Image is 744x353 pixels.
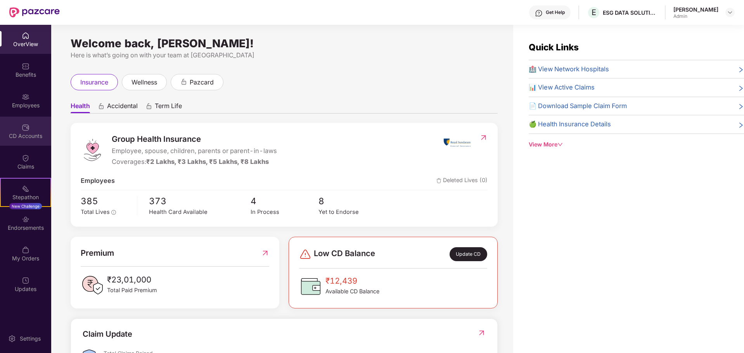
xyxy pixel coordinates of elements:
span: 📄 Download Sample Claim Form [529,101,627,111]
img: RedirectIcon [478,329,486,337]
span: Deleted Lives (0) [436,176,488,186]
span: Total Paid Premium [107,286,157,294]
img: CDBalanceIcon [299,275,322,298]
div: Coverages: [112,157,277,167]
span: 373 [149,194,251,208]
span: 8 [318,194,386,208]
div: New Challenge [9,203,42,209]
div: View More [529,140,744,149]
img: New Pazcare Logo [9,7,60,17]
div: Health Card Available [149,208,251,217]
div: Update CD [450,247,487,261]
img: RedirectIcon [479,134,488,141]
div: Settings [17,335,43,343]
div: Get Help [546,9,565,15]
img: PaidPremiumIcon [81,274,104,297]
span: right [738,103,744,111]
span: E [592,8,596,17]
span: Employees [81,176,115,186]
span: 385 [81,194,131,208]
span: Health [71,102,90,113]
img: svg+xml;base64,PHN2ZyBpZD0iRW5kb3JzZW1lbnRzIiB4bWxucz0iaHR0cDovL3d3dy53My5vcmcvMjAwMC9zdmciIHdpZH... [22,215,29,223]
img: deleteIcon [436,178,441,183]
span: Premium [81,247,114,259]
img: svg+xml;base64,PHN2ZyBpZD0iSG9tZSIgeG1sbnM9Imh0dHA6Ly93d3cudzMub3JnLzIwMDAvc3ZnIiB3aWR0aD0iMjAiIG... [22,32,29,40]
span: insurance [80,77,108,87]
div: animation [145,103,152,110]
img: RedirectIcon [261,247,269,259]
img: svg+xml;base64,PHN2ZyB4bWxucz0iaHR0cDovL3d3dy53My5vcmcvMjAwMC9zdmciIHdpZHRoPSIyMSIgaGVpZ2h0PSIyMC... [22,185,29,193]
img: svg+xml;base64,PHN2ZyBpZD0iQmVuZWZpdHMiIHhtbG5zPSJodHRwOi8vd3d3LnczLm9yZy8yMDAwL3N2ZyIgd2lkdGg9Ij... [22,62,29,70]
span: Term Life [155,102,182,113]
span: wellness [131,77,157,87]
span: Group Health Insurance [112,133,277,145]
div: Claim Update [83,328,132,340]
img: logo [81,138,104,162]
img: svg+xml;base64,PHN2ZyBpZD0iQ0RfQWNjb3VudHMiIGRhdGEtbmFtZT0iQ0QgQWNjb3VudHMiIHhtbG5zPSJodHRwOi8vd3... [22,124,29,131]
div: Admin [673,13,718,19]
div: In Process [251,208,318,217]
span: right [738,84,744,93]
img: svg+xml;base64,PHN2ZyBpZD0iRHJvcGRvd24tMzJ4MzIiIHhtbG5zPSJodHRwOi8vd3d3LnczLm9yZy8yMDAwL3N2ZyIgd2... [727,9,733,15]
span: Low CD Balance [314,247,375,261]
div: [PERSON_NAME] [673,6,718,13]
span: Available CD Balance [325,287,379,296]
img: svg+xml;base64,PHN2ZyBpZD0iVXBkYXRlZCIgeG1sbnM9Imh0dHA6Ly93d3cudzMub3JnLzIwMDAvc3ZnIiB3aWR0aD0iMj... [22,277,29,284]
span: right [738,66,744,74]
div: Welcome back, [PERSON_NAME]! [71,40,498,46]
span: ₹2 Lakhs, ₹3 Lakhs, ₹5 Lakhs, ₹8 Lakhs [146,158,269,165]
span: 🍏 Health Insurance Details [529,119,611,129]
img: svg+xml;base64,PHN2ZyBpZD0iRGFuZ2VyLTMyeDMyIiB4bWxucz0iaHR0cDovL3d3dy53My5vcmcvMjAwMC9zdmciIHdpZH... [299,248,311,260]
div: animation [180,78,187,85]
span: Quick Links [529,42,579,52]
span: 4 [251,194,318,208]
span: Total Lives [81,208,110,215]
span: info-circle [111,210,116,215]
span: Employee, spouse, children, parents or parent-in-laws [112,146,277,156]
img: svg+xml;base64,PHN2ZyBpZD0iSGVscC0zMngzMiIgeG1sbnM9Imh0dHA6Ly93d3cudzMub3JnLzIwMDAvc3ZnIiB3aWR0aD... [535,9,543,17]
div: animation [98,103,105,110]
span: down [557,142,563,147]
span: ₹12,439 [325,275,379,287]
div: Yet to Endorse [318,208,386,217]
span: 🏥 View Network Hospitals [529,64,609,74]
div: ESG DATA SOLUTIONS PRIVATE LIMITED [603,9,657,16]
span: right [738,121,744,129]
img: svg+xml;base64,PHN2ZyBpZD0iRW1wbG95ZWVzIiB4bWxucz0iaHR0cDovL3d3dy53My5vcmcvMjAwMC9zdmciIHdpZHRoPS... [22,93,29,101]
span: ₹23,01,000 [107,274,157,286]
img: svg+xml;base64,PHN2ZyBpZD0iTXlfT3JkZXJzIiBkYXRhLW5hbWU9Ik15IE9yZGVycyIgeG1sbnM9Imh0dHA6Ly93d3cudz... [22,246,29,254]
div: Here is what’s going on with your team at [GEOGRAPHIC_DATA] [71,50,498,60]
img: svg+xml;base64,PHN2ZyBpZD0iQ2xhaW0iIHhtbG5zPSJodHRwOi8vd3d3LnczLm9yZy8yMDAwL3N2ZyIgd2lkdGg9IjIwIi... [22,154,29,162]
span: pazcard [190,77,214,87]
img: svg+xml;base64,PHN2ZyBpZD0iU2V0dGluZy0yMHgyMCIgeG1sbnM9Imh0dHA6Ly93d3cudzMub3JnLzIwMDAvc3ZnIiB3aW... [8,335,16,343]
span: Accidental [107,102,138,113]
span: 📊 View Active Claims [529,83,595,93]
img: insurerIcon [443,133,472,152]
div: Stepathon [1,193,50,201]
